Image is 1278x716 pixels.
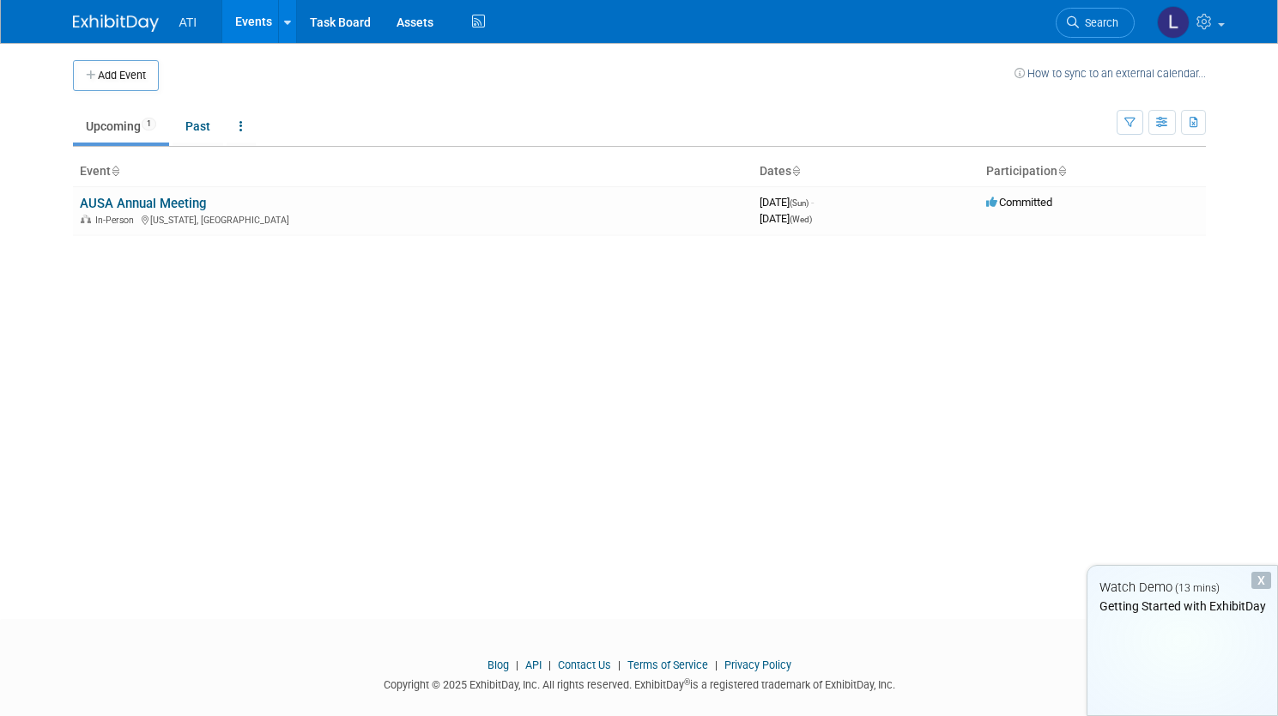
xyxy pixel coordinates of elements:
[724,658,791,671] a: Privacy Policy
[558,658,611,671] a: Contact Us
[512,658,523,671] span: |
[979,157,1206,186] th: Participation
[753,157,979,186] th: Dates
[544,658,555,671] span: |
[1079,16,1118,29] span: Search
[711,658,722,671] span: |
[179,15,197,29] span: ATI
[95,215,139,226] span: In-Person
[684,677,690,687] sup: ®
[1175,582,1220,594] span: (13 mins)
[73,60,159,91] button: Add Event
[1015,67,1206,80] a: How to sync to an external calendar...
[791,164,800,178] a: Sort by Start Date
[488,658,509,671] a: Blog
[627,658,708,671] a: Terms of Service
[811,196,814,209] span: -
[614,658,625,671] span: |
[1056,8,1135,38] a: Search
[173,110,223,143] a: Past
[80,212,746,226] div: [US_STATE], [GEOGRAPHIC_DATA]
[1251,572,1271,589] div: Dismiss
[525,658,542,671] a: API
[111,164,119,178] a: Sort by Event Name
[986,196,1052,209] span: Committed
[790,215,812,224] span: (Wed)
[81,215,91,223] img: In-Person Event
[760,196,814,209] span: [DATE]
[73,15,159,32] img: ExhibitDay
[790,198,809,208] span: (Sun)
[142,118,156,130] span: 1
[1087,579,1277,597] div: Watch Demo
[1087,598,1277,615] div: Getting Started with ExhibitDay
[80,196,206,211] a: AUSA Annual Meeting
[73,110,169,143] a: Upcoming1
[73,157,753,186] th: Event
[1157,6,1190,39] img: Laura Woginrich
[1057,164,1066,178] a: Sort by Participation Type
[760,212,812,225] span: [DATE]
